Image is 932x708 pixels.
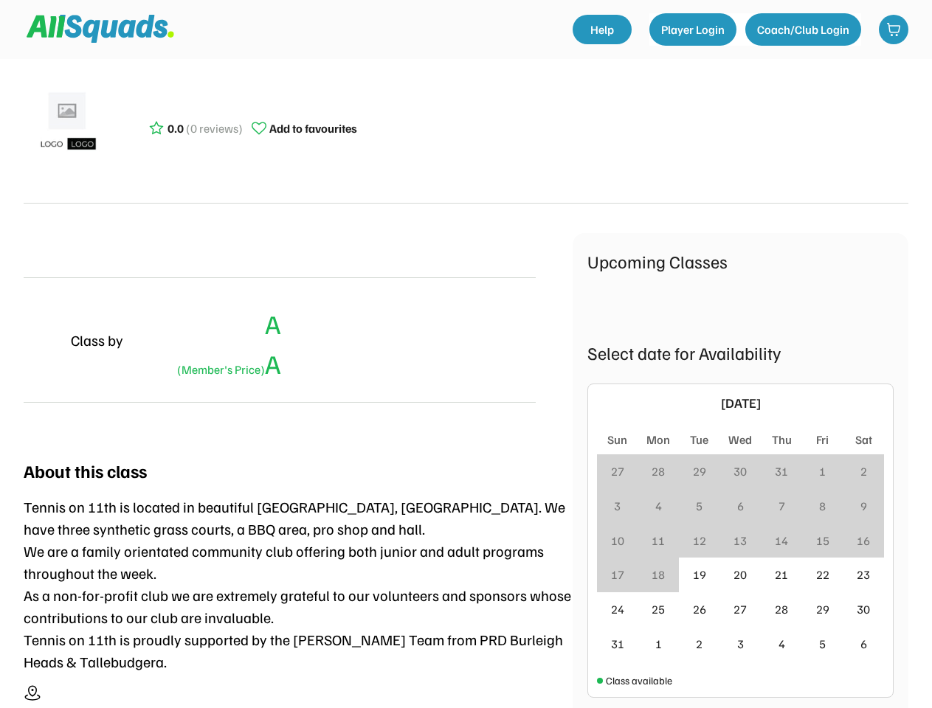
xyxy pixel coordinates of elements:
[573,15,632,44] a: Help
[696,497,703,515] div: 5
[816,532,829,549] div: 15
[24,322,59,358] img: yH5BAEAAAAALAAAAAABAAEAAAIBRAA7
[775,566,788,583] div: 21
[269,119,357,137] div: Add to favourites
[819,635,826,653] div: 5
[611,600,624,618] div: 24
[606,673,672,688] div: Class available
[27,15,174,43] img: Squad%20Logo.svg
[655,497,662,515] div: 4
[733,462,747,480] div: 30
[857,566,870,583] div: 23
[693,462,706,480] div: 29
[860,462,867,480] div: 2
[737,497,744,515] div: 6
[611,532,624,549] div: 10
[779,497,785,515] div: 7
[622,393,859,413] div: [DATE]
[587,339,894,366] div: Select date for Availability
[775,532,788,549] div: 14
[737,635,744,653] div: 3
[31,87,105,161] img: ui-kit-placeholders-product-5_1200x.webp
[772,431,792,448] div: Thu
[71,329,123,351] div: Class by
[690,431,708,448] div: Tue
[649,13,736,46] button: Player Login
[611,462,624,480] div: 27
[652,532,665,549] div: 11
[611,566,624,583] div: 17
[646,431,670,448] div: Mon
[816,600,829,618] div: 29
[860,497,867,515] div: 9
[693,600,706,618] div: 26
[819,462,826,480] div: 1
[816,431,829,448] div: Fri
[860,635,867,653] div: 6
[611,635,624,653] div: 31
[265,304,281,344] div: A
[172,344,281,383] div: A
[733,532,747,549] div: 13
[857,600,870,618] div: 30
[693,532,706,549] div: 12
[186,119,243,137] div: (0 reviews)
[745,13,861,46] button: Coach/Club Login
[24,496,573,673] div: Tennis on 11th is located in beautiful [GEOGRAPHIC_DATA], [GEOGRAPHIC_DATA]. We have three synthe...
[587,248,894,274] div: Upcoming Classes
[652,462,665,480] div: 28
[857,532,870,549] div: 16
[607,431,627,448] div: Sun
[614,497,621,515] div: 3
[816,566,829,583] div: 22
[168,119,184,137] div: 0.0
[779,635,785,653] div: 4
[177,362,265,377] font: (Member's Price)
[655,635,662,653] div: 1
[24,457,147,484] div: About this class
[855,431,872,448] div: Sat
[693,566,706,583] div: 19
[652,566,665,583] div: 18
[886,22,901,37] img: shopping-cart-01%20%281%29.svg
[728,431,752,448] div: Wed
[733,600,747,618] div: 27
[819,497,826,515] div: 8
[696,635,703,653] div: 2
[775,462,788,480] div: 31
[733,566,747,583] div: 20
[652,600,665,618] div: 25
[775,600,788,618] div: 28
